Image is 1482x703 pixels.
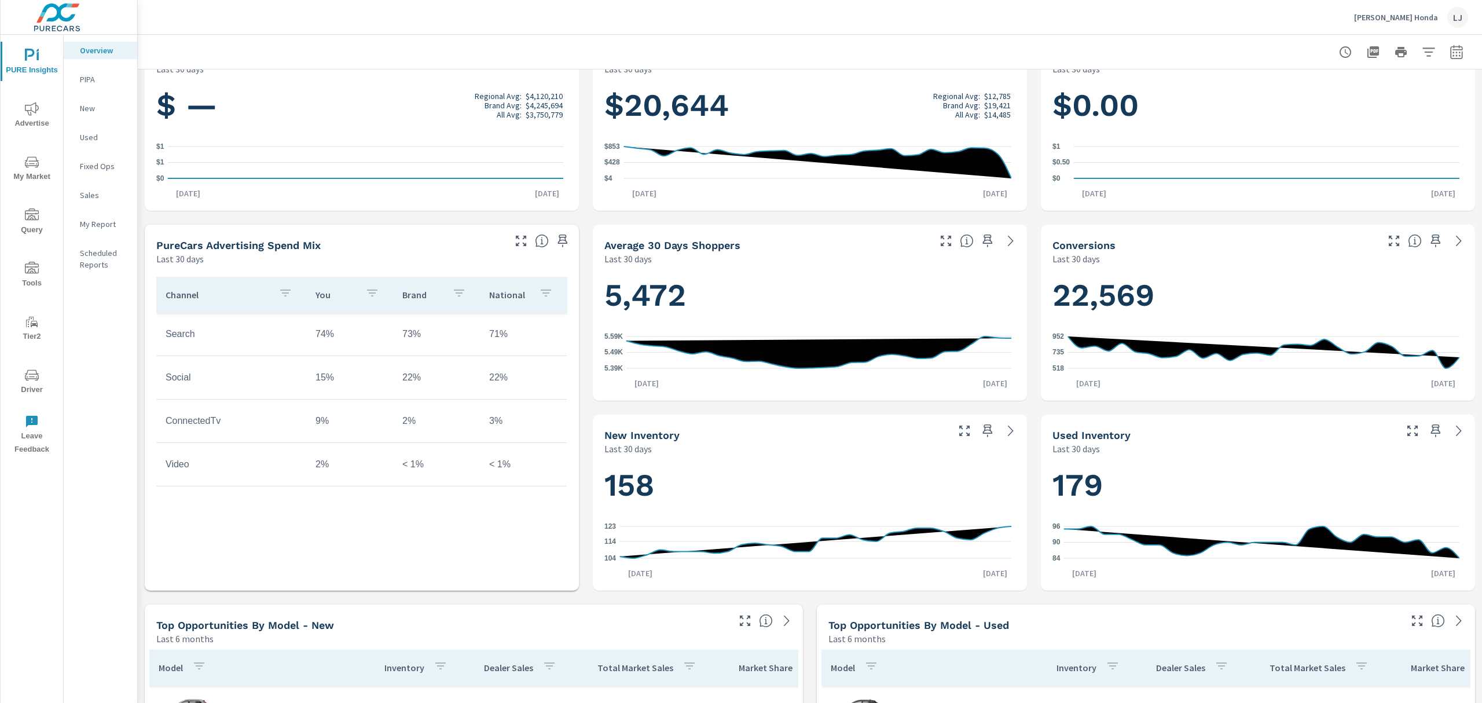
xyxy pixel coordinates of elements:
text: 5.49K [604,348,623,356]
text: $0 [1052,174,1061,182]
p: Last 30 days [156,252,204,266]
p: [DATE] [1074,188,1114,199]
span: Tier2 [4,315,60,343]
text: $853 [604,142,620,151]
td: ConnectedTv [156,407,306,435]
span: Save this to your personalized report [978,232,997,250]
p: Regional Avg: [475,91,522,101]
span: Save this to your personalized report [978,422,997,440]
text: 123 [604,522,616,530]
div: Used [64,129,137,146]
div: PIPA [64,71,137,88]
text: 518 [1052,364,1064,372]
h5: Top Opportunities by Model - New [156,619,334,631]
h5: Top Opportunities by Model - Used [828,619,1009,631]
p: Channel [166,289,269,301]
span: Find the biggest opportunities within your model lineup by seeing how each model is selling in yo... [1431,614,1445,628]
td: 71% [480,320,567,349]
div: nav menu [1,35,63,461]
a: See more details in report [1450,232,1468,250]
button: Make Fullscreen [1403,422,1422,440]
div: Fixed Ops [64,158,137,175]
p: Inventory [384,662,424,673]
p: $14,485 [984,110,1011,119]
text: 952 [1052,332,1064,340]
div: LJ [1447,7,1468,28]
td: 73% [393,320,480,349]
text: $428 [604,159,620,167]
h1: $0.00 [1052,86,1463,125]
text: 104 [604,554,616,562]
p: Model [159,662,183,673]
td: 74% [306,320,393,349]
p: Inventory [1057,662,1096,673]
span: PURE Insights [4,49,60,77]
td: 2% [393,407,480,435]
h5: Average 30 Days Shoppers [604,239,740,251]
p: [DATE] [168,188,208,199]
p: Total Market Sales [1270,662,1345,673]
p: $19,421 [984,101,1011,110]
span: Query [4,208,60,237]
text: 96 [1052,522,1061,530]
p: $4,245,694 [526,101,563,110]
div: Sales [64,186,137,204]
p: Market Share [1411,662,1465,673]
span: Driver [4,368,60,397]
td: 22% [480,363,567,392]
p: Brand Avg: [485,101,522,110]
p: Market Share [739,662,793,673]
p: Brand Avg: [943,101,980,110]
a: See more details in report [1450,612,1468,630]
button: Select Date Range [1445,41,1468,64]
p: New [80,102,128,114]
td: 9% [306,407,393,435]
p: Dealer Sales [1156,662,1205,673]
p: [DATE] [975,378,1015,389]
a: See more details in report [1002,232,1020,250]
p: Brand [402,289,443,301]
div: Overview [64,42,137,59]
td: < 1% [393,450,480,479]
p: PIPA [80,74,128,85]
button: Make Fullscreen [1408,612,1426,630]
text: $4 [604,174,612,182]
h1: 5,472 [604,276,1015,315]
span: The number of dealer-specified goals completed by a visitor. [Source: This data is provided by th... [1408,234,1422,248]
span: My Market [4,155,60,184]
p: [DATE] [1064,567,1105,579]
span: Tools [4,262,60,290]
h5: PureCars Advertising Spend Mix [156,239,321,251]
text: 5.39K [604,364,623,372]
td: 2% [306,450,393,479]
p: [DATE] [1068,378,1109,389]
h5: Conversions [1052,239,1116,251]
p: Overview [80,45,128,56]
div: Scheduled Reports [64,244,137,273]
p: Last 30 days [1052,252,1100,266]
p: You [316,289,356,301]
p: [DATE] [527,188,567,199]
a: See more details in report [1450,422,1468,440]
h1: $ — [156,86,567,125]
p: [DATE] [1423,188,1463,199]
td: 15% [306,363,393,392]
p: [DATE] [626,378,667,389]
p: $12,785 [984,91,1011,101]
p: [DATE] [620,567,661,579]
p: Last 30 days [1052,442,1100,456]
td: Social [156,363,306,392]
button: Make Fullscreen [937,232,955,250]
a: See more details in report [777,612,796,630]
p: My Report [80,218,128,230]
td: 22% [393,363,480,392]
text: $1 [156,142,164,151]
h1: $20,644 [604,86,1015,125]
p: Last 30 days [604,252,652,266]
p: [DATE] [975,567,1015,579]
p: $4,120,210 [526,91,563,101]
p: Last 6 months [156,632,214,646]
p: Model [831,662,855,673]
text: $0 [156,174,164,182]
button: Make Fullscreen [955,422,974,440]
